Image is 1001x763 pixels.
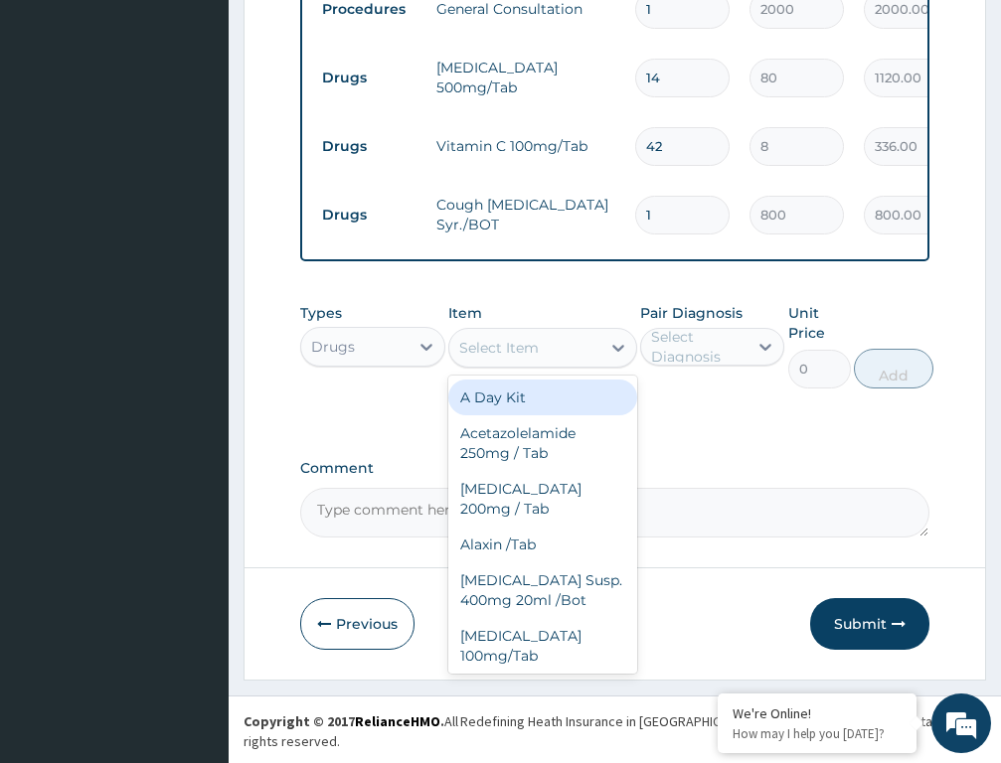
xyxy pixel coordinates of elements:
[312,128,426,165] td: Drugs
[460,711,986,731] div: Redefining Heath Insurance in [GEOGRAPHIC_DATA] using Telemedicine and Data Science!
[300,598,415,650] button: Previous
[426,185,625,244] td: Cough [MEDICAL_DATA] Syr./BOT
[448,562,637,618] div: [MEDICAL_DATA] Susp. 400mg 20ml /Bot
[448,415,637,471] div: Acetazolelamide 250mg / Tab
[733,725,902,742] p: How may I help you today?
[448,618,637,674] div: [MEDICAL_DATA] 100mg/Tab
[448,303,482,323] label: Item
[300,460,929,477] label: Comment
[459,338,539,358] div: Select Item
[312,197,426,233] td: Drugs
[244,712,444,730] strong: Copyright © 2017 .
[733,704,902,722] div: We're Online!
[312,60,426,96] td: Drugs
[854,349,933,388] button: Add
[448,527,637,562] div: Alaxin /Tab
[103,111,334,137] div: Chat with us now
[10,542,379,612] textarea: Type your message and hit 'Enter'
[37,99,81,149] img: d_794563401_company_1708531726252_794563401
[426,48,625,107] td: [MEDICAL_DATA] 500mg/Tab
[426,126,625,166] td: Vitamin C 100mg/Tab
[448,471,637,527] div: [MEDICAL_DATA] 200mg / Tab
[326,10,374,58] div: Minimize live chat window
[300,305,342,322] label: Types
[651,327,747,367] div: Select Diagnosis
[311,337,355,357] div: Drugs
[355,712,440,730] a: RelianceHMO
[788,303,851,343] label: Unit Price
[640,303,743,323] label: Pair Diagnosis
[448,380,637,415] div: A Day Kit
[810,598,929,650] button: Submit
[115,250,274,451] span: We're online!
